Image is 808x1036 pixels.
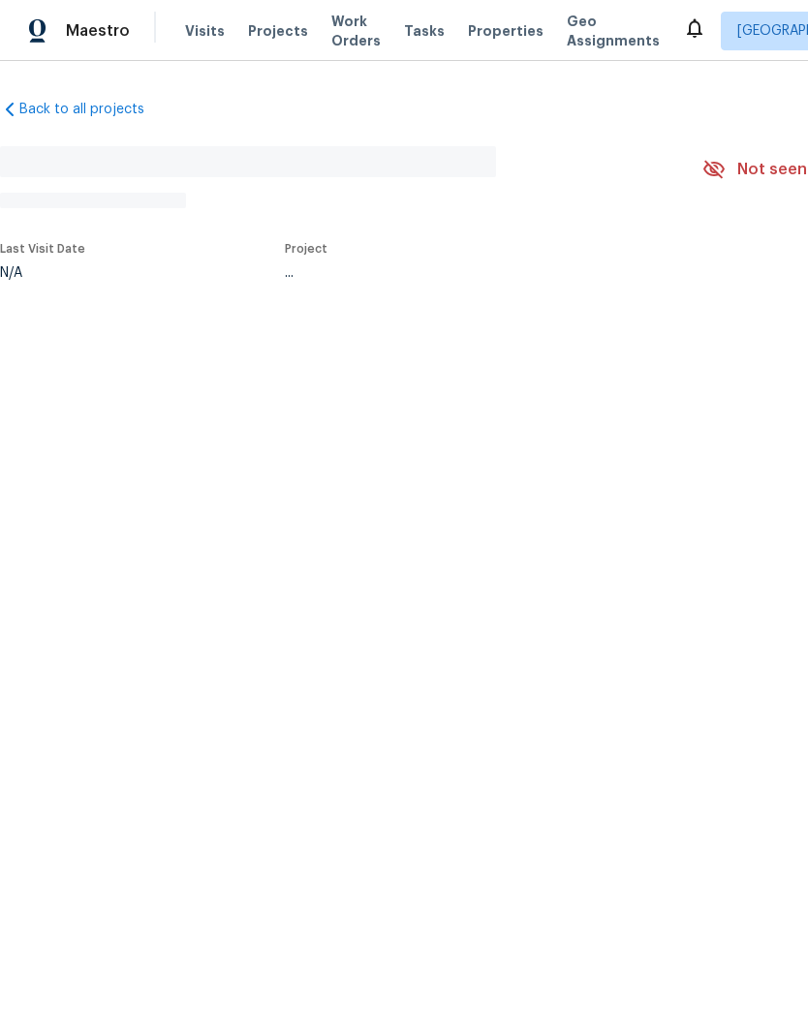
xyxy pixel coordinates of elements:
[468,21,544,41] span: Properties
[185,21,225,41] span: Visits
[285,243,327,255] span: Project
[404,24,445,38] span: Tasks
[248,21,308,41] span: Projects
[331,12,381,50] span: Work Orders
[285,266,657,280] div: ...
[567,12,660,50] span: Geo Assignments
[66,21,130,41] span: Maestro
